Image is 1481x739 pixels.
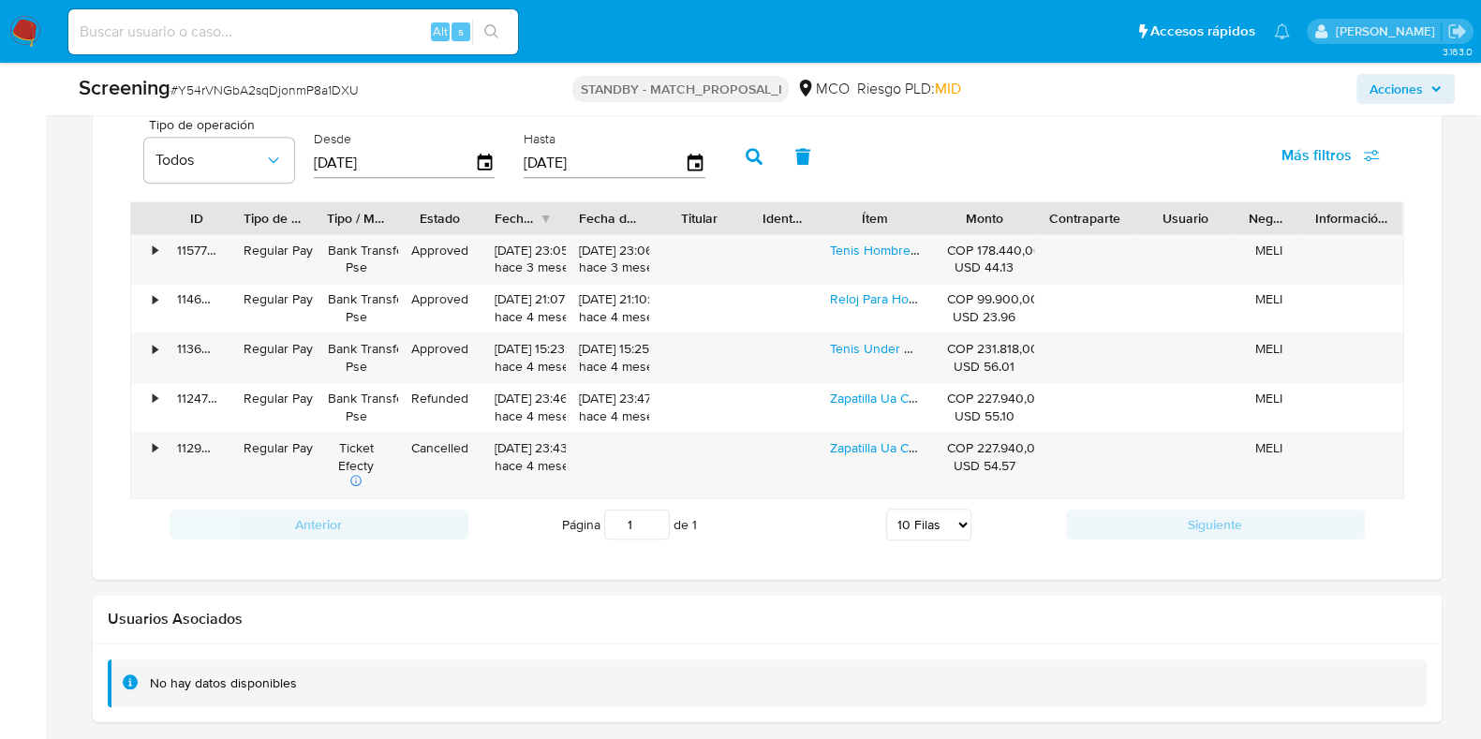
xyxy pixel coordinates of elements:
span: # Y54rVNGbA2sqDjonmP8a1DXU [170,81,359,99]
span: Riesgo PLD: [856,79,960,99]
a: Notificaciones [1274,23,1290,39]
span: s [458,22,464,40]
span: Alt [433,22,448,40]
span: 3.163.0 [1442,44,1472,59]
span: MID [934,78,960,99]
span: Accesos rápidos [1150,22,1255,41]
input: Buscar usuario o caso... [68,20,518,44]
a: Salir [1447,22,1467,41]
h2: Usuarios Asociados [108,610,1427,628]
p: STANDBY - MATCH_PROPOSAL_I [572,76,789,102]
b: Screening [79,72,170,102]
p: marcela.perdomo@mercadolibre.com.co [1335,22,1441,40]
span: Acciones [1370,74,1423,104]
button: search-icon [472,19,511,45]
div: MCO [796,79,849,99]
button: Acciones [1356,74,1455,104]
